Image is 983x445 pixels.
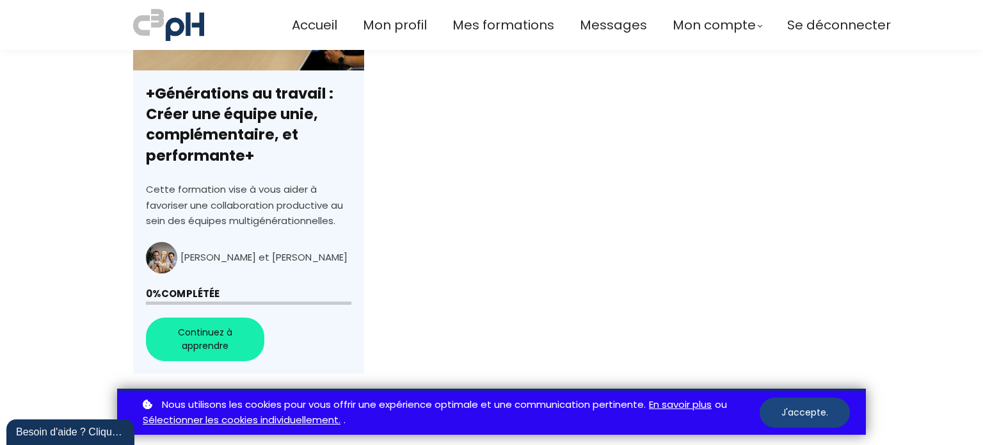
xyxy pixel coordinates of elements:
a: Messages [580,15,647,36]
p: ou . [140,397,760,429]
a: En savoir plus [649,397,712,413]
a: Mon profil [363,15,427,36]
a: Accueil [292,15,337,36]
button: J'accepte. [760,398,850,428]
span: Nous utilisons les cookies pour vous offrir une expérience optimale et une communication pertinente. [162,397,646,413]
span: Mon compte [673,15,756,36]
a: Se déconnecter [787,15,891,36]
a: Mes formations [452,15,554,36]
img: a70bc7685e0efc0bd0b04b3506828469.jpeg [133,6,204,44]
a: Sélectionner les cookies individuellement. [143,412,340,428]
iframe: chat widget [6,417,137,445]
